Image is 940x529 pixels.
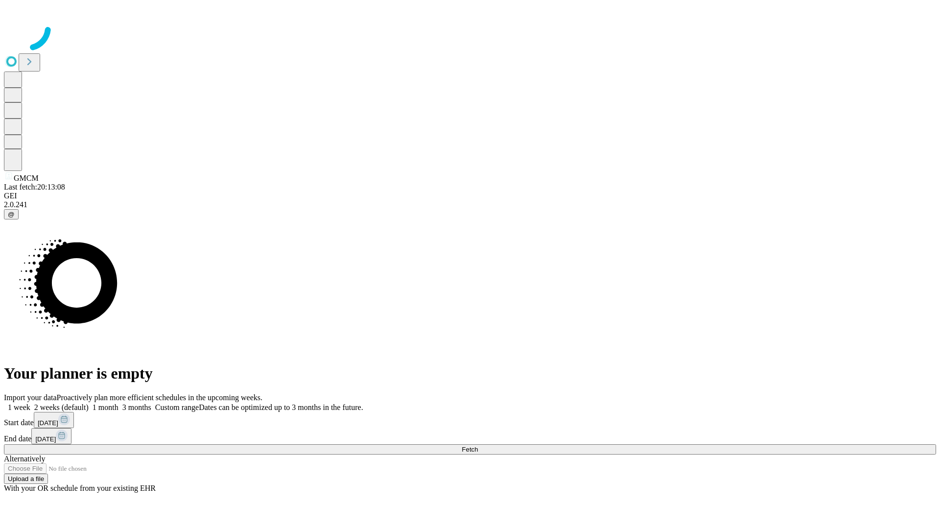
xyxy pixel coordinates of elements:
[8,403,30,411] span: 1 week
[34,412,74,428] button: [DATE]
[38,419,58,427] span: [DATE]
[462,446,478,453] span: Fetch
[199,403,363,411] span: Dates can be optimized up to 3 months in the future.
[35,435,56,443] span: [DATE]
[4,428,936,444] div: End date
[4,200,936,209] div: 2.0.241
[155,403,199,411] span: Custom range
[4,455,45,463] span: Alternatively
[4,192,936,200] div: GEI
[4,183,65,191] span: Last fetch: 20:13:08
[14,174,39,182] span: GMCM
[93,403,118,411] span: 1 month
[34,403,89,411] span: 2 weeks (default)
[31,428,71,444] button: [DATE]
[122,403,151,411] span: 3 months
[4,209,19,219] button: @
[8,211,15,218] span: @
[4,474,48,484] button: Upload a file
[4,364,936,383] h1: Your planner is empty
[57,393,262,402] span: Proactively plan more efficient schedules in the upcoming weeks.
[4,444,936,455] button: Fetch
[4,484,156,492] span: With your OR schedule from your existing EHR
[4,393,57,402] span: Import your data
[4,412,936,428] div: Start date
